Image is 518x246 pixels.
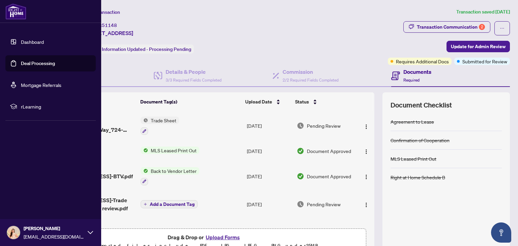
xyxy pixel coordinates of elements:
button: Status IconMLS Leased Print Out [141,147,199,154]
a: Mortgage Referrals [21,82,61,88]
img: Status Icon [141,117,148,124]
a: Dashboard [21,39,44,45]
button: Status IconTrade Sheet [141,117,179,135]
button: Logo [361,223,372,234]
span: Drag & Drop or [168,233,242,242]
td: [DATE] [244,162,294,191]
th: Status [292,92,354,111]
img: Document Status [297,147,304,155]
button: Update for Admin Review [447,41,510,52]
button: Transaction Communication2 [403,21,490,33]
img: Logo [364,124,369,129]
span: [STREET_ADDRESS] [84,29,133,37]
img: Document Status [297,201,304,208]
span: Back to Vendor Letter [148,167,199,175]
div: Status: [84,44,194,54]
div: 2 [479,24,485,30]
span: 2/2 Required Fields Completed [283,78,339,83]
span: 3/3 Required Fields Completed [166,78,222,83]
img: Status Icon [141,147,148,154]
td: [DATE] [244,111,294,140]
article: Transaction saved [DATE] [456,8,510,16]
div: Right at Home Schedule B [391,174,445,181]
button: Logo [361,199,372,210]
span: Document Approved [307,173,351,180]
span: Add a Document Tag [150,202,195,207]
th: Upload Date [242,92,292,111]
span: Document Checklist [391,100,452,110]
img: Document Status [297,173,304,180]
img: Profile Icon [7,226,20,239]
span: ellipsis [500,26,505,31]
img: Document Status [297,122,304,129]
div: MLS Leased Print Out [391,155,436,162]
button: Logo [361,120,372,131]
img: Logo [364,174,369,180]
span: Required [403,78,420,83]
span: rLearning [21,103,91,110]
span: Upload Date [245,98,272,105]
span: Information Updated - Processing Pending [102,46,191,52]
button: Open asap [491,222,511,243]
span: MLS Leased Print Out [148,147,199,154]
img: Logo [364,149,369,154]
div: Agreement to Lease [391,118,434,125]
span: Pending Review [307,122,341,129]
button: Upload Forms [204,233,242,242]
button: Add a Document Tag [141,200,198,208]
div: Confirmation of Cooperation [391,136,450,144]
th: Document Tag(s) [138,92,243,111]
img: Status Icon [141,167,148,175]
span: Update for Admin Review [451,41,506,52]
span: plus [144,203,147,206]
span: Document Approved [307,147,351,155]
span: Submitted for Review [462,58,507,65]
img: Logo [364,202,369,208]
h4: Commission [283,68,339,76]
span: 51148 [102,22,117,28]
td: [DATE] [244,140,294,162]
span: Pending Review [307,201,341,208]
img: Document Status [297,225,304,232]
span: Requires Additional Docs [396,58,449,65]
span: View Transaction [84,9,120,15]
button: Status IconBack to Vendor Letter [141,167,199,185]
span: Trade Sheet [148,117,179,124]
span: [PERSON_NAME] [24,225,84,232]
td: [DATE] [244,218,294,239]
span: [EMAIL_ADDRESS][DOMAIN_NAME] [24,233,84,240]
span: Status [295,98,309,105]
button: Logo [361,146,372,156]
a: Deal Processing [21,60,55,66]
h4: Details & People [166,68,222,76]
button: Logo [361,171,372,182]
div: Transaction Communication [417,22,485,32]
img: logo [5,3,26,20]
td: [DATE] [244,191,294,218]
span: Pending Review [307,225,341,232]
h4: Documents [403,68,431,76]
